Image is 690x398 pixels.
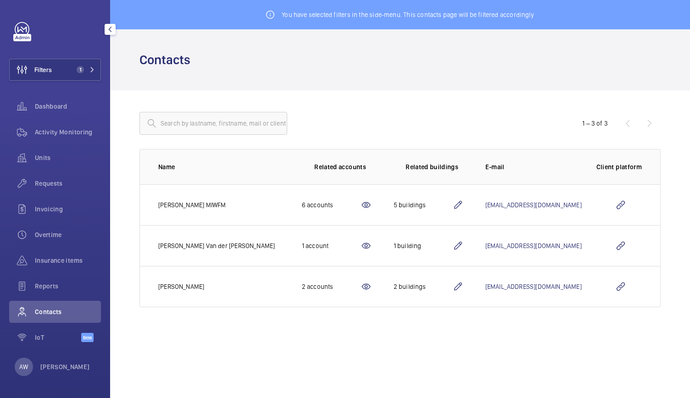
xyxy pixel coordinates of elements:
p: Related accounts [314,162,366,171]
div: 2 buildings [394,282,452,291]
span: Dashboard [35,102,101,111]
button: Filters1 [9,59,101,81]
div: 1 building [394,241,452,250]
span: Units [35,153,101,162]
span: Contacts [35,307,101,316]
span: 1 [77,66,84,73]
span: Reports [35,282,101,291]
input: Search by lastname, firstname, mail or client [139,112,287,135]
span: Beta [81,333,94,342]
p: AW [19,362,28,371]
p: [PERSON_NAME] Van der [PERSON_NAME] [158,241,275,250]
span: Insurance items [35,256,101,265]
p: [PERSON_NAME] MIWFM [158,200,226,210]
span: Overtime [35,230,101,239]
p: [PERSON_NAME] [40,362,90,371]
span: IoT [35,333,81,342]
span: Invoicing [35,205,101,214]
span: Requests [35,179,101,188]
div: 6 accounts [302,200,361,210]
p: Client platform [596,162,642,171]
a: [EMAIL_ADDRESS][DOMAIN_NAME] [485,283,582,290]
div: 1 account [302,241,361,250]
div: 1 – 3 of 3 [582,119,608,128]
span: Filters [34,65,52,74]
span: Activity Monitoring [35,127,101,137]
div: 2 accounts [302,282,361,291]
a: [EMAIL_ADDRESS][DOMAIN_NAME] [485,242,582,249]
p: [PERSON_NAME] [158,282,204,291]
p: E-mail [485,162,582,171]
p: Name [158,162,287,171]
div: 5 buildings [394,200,452,210]
p: Related buildings [406,162,458,171]
h1: Contacts [139,51,196,68]
a: [EMAIL_ADDRESS][DOMAIN_NAME] [485,201,582,209]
